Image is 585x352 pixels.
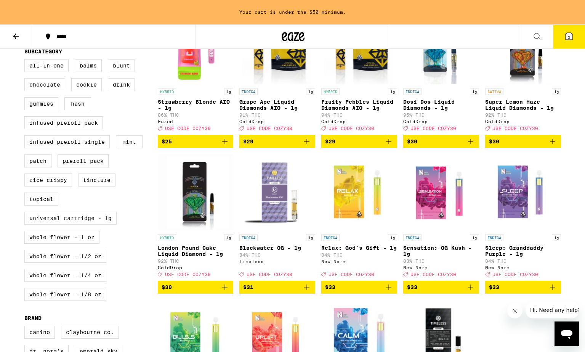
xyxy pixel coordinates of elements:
label: Chocolate [24,78,65,91]
span: Hi. Need any help? [5,5,55,11]
button: Add to bag [321,135,397,148]
p: HYBRID [321,88,340,95]
p: 1g [552,234,561,241]
button: Add to bag [403,135,479,148]
span: $31 [243,284,253,290]
p: 1g [470,234,479,241]
p: HYBRID [158,88,176,95]
iframe: Message from company [526,302,579,318]
legend: Subcategory [24,48,62,55]
label: Camino [24,326,55,339]
div: New Norm [403,265,479,270]
p: 1g [306,234,315,241]
label: Balms [75,59,102,72]
label: Mint [116,135,143,148]
p: 86% THC [158,113,234,117]
p: Grape Ape Liquid Diamonds AIO - 1g [239,99,315,111]
a: Open page for Sleep: Granddaddy Purple - 1g from New Norm [485,154,561,281]
p: 92% THC [158,259,234,264]
span: $29 [243,138,253,145]
p: Sleep: Granddaddy Purple - 1g [485,245,561,257]
span: USE CODE COZY30 [247,126,292,131]
div: New Norm [485,265,561,270]
a: Open page for Fruity Pebbles Liquid Diamonds AIO - 1g from GoldDrop [321,8,397,135]
span: $30 [162,284,172,290]
span: $30 [489,138,499,145]
label: Whole Flower - 1/2 oz [24,250,106,263]
p: Strawberry Blonde AIO - 1g [158,99,234,111]
div: New Norm [321,259,397,264]
button: Add to bag [158,281,234,294]
iframe: Button to launch messaging window [555,321,579,346]
span: $29 [325,138,335,145]
label: Gummies [24,97,58,110]
span: USE CODE COZY30 [165,272,211,277]
p: 94% THC [321,113,397,117]
p: 1g [306,88,315,95]
img: New Norm - Sensation: OG Kush - 1g [403,154,479,230]
label: Drink [108,78,135,91]
label: Whole Flower - 1/8 oz [24,288,106,301]
p: 91% THC [239,113,315,117]
button: Add to bag [239,135,315,148]
img: Timeless - Blackwater OG - 1g [239,154,315,230]
p: 1g [552,88,561,95]
label: Infused Preroll Single [24,135,110,148]
label: Hash [64,97,91,110]
p: SATIVA [485,88,503,95]
a: Open page for Super Lemon Haze Liquid Diamonds - 1g from GoldDrop [485,8,561,135]
p: 83% THC [403,259,479,264]
label: Whole Flower - 1/4 oz [24,269,106,282]
a: Open page for Strawberry Blonde AIO - 1g from Fuzed [158,8,234,135]
p: INDICA [239,88,258,95]
p: Blackwater OG - 1g [239,245,315,251]
label: Tincture [78,174,115,186]
span: USE CODE COZY30 [492,272,538,277]
span: $33 [489,284,499,290]
div: GoldDrop [321,119,397,124]
p: 1g [470,88,479,95]
p: 84% THC [239,252,315,257]
a: Open page for Blackwater OG - 1g from Timeless [239,154,315,281]
legend: Brand [24,315,42,321]
label: Rice Crispy [24,174,72,186]
button: Add to bag [485,135,561,148]
label: Preroll Pack [58,154,109,167]
p: Fruity Pebbles Liquid Diamonds AIO - 1g [321,99,397,111]
button: Add to bag [239,281,315,294]
label: Patch [24,154,51,167]
label: Infused Preroll Pack [24,116,103,129]
label: Topical [24,193,58,206]
span: $33 [325,284,335,290]
button: Add to bag [321,281,397,294]
a: Open page for Sensation: OG Kush - 1g from New Norm [403,154,479,281]
label: All-In-One [24,59,69,72]
p: 84% THC [321,252,397,257]
p: INDICA [239,234,258,241]
label: Blunt [108,59,135,72]
img: GoldDrop - London Pound Cake Liquid Diamond - 1g [158,154,234,230]
label: Universal Cartridge - 1g [24,212,117,225]
span: USE CODE COZY30 [492,126,538,131]
div: Timeless [239,259,315,264]
img: New Norm - Relax: God's Gift - 1g [321,154,397,230]
p: 1g [388,88,397,95]
button: Add to bag [485,281,561,294]
label: Cookie [71,78,102,91]
a: Open page for Dosi Dos Liquid Diamonds - 1g from GoldDrop [403,8,479,135]
button: 2 [553,25,585,48]
p: 1g [224,88,233,95]
span: $25 [162,138,172,145]
label: Claybourne Co. [61,326,119,339]
span: USE CODE COZY30 [410,272,456,277]
a: Open page for London Pound Cake Liquid Diamond - 1g from GoldDrop [158,154,234,281]
a: Open page for Relax: God's Gift - 1g from New Norm [321,154,397,281]
button: Add to bag [403,281,479,294]
p: INDICA [403,234,422,241]
span: 2 [568,35,570,39]
p: Dosi Dos Liquid Diamonds - 1g [403,99,479,111]
div: GoldDrop [485,119,561,124]
p: 1g [388,234,397,241]
label: Whole Flower - 1 oz [24,231,99,244]
iframe: Close message [507,303,522,318]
